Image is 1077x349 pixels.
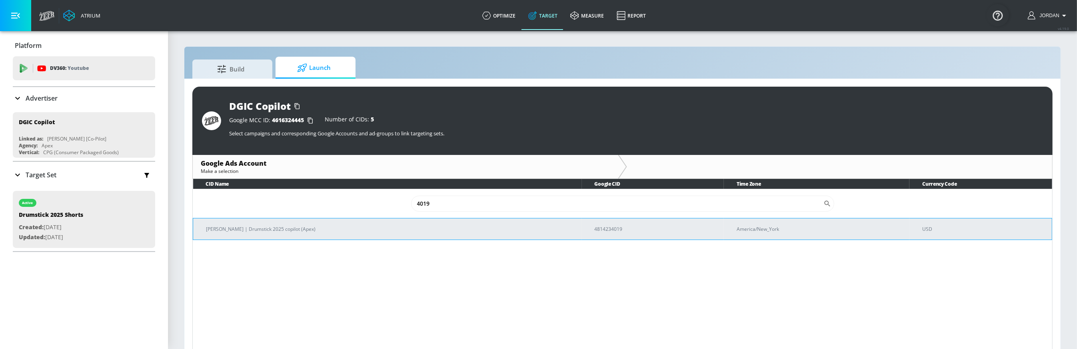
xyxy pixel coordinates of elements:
[200,59,261,79] span: Build
[19,118,55,126] div: DGIC Copilot
[272,116,304,124] span: 4616324445
[42,142,53,149] div: Apex
[43,149,119,156] div: CPG (Consumer Packaged Goods)
[13,34,155,57] div: Platform
[229,99,291,113] div: DGIC Copilot
[19,222,83,232] p: [DATE]
[26,94,58,103] p: Advertiser
[737,225,903,233] p: America/New_York
[325,117,374,125] div: Number of CIDs:
[1028,11,1069,20] button: Jordan
[13,191,155,248] div: activeDrumstick 2025 ShortsCreated:[DATE]Updated:[DATE]
[19,211,83,222] div: Drumstick 2025 Shorts
[1058,26,1069,31] span: v 4.19.0
[193,179,582,189] th: CID Name
[22,201,33,205] div: active
[63,10,100,22] a: Atrium
[201,168,610,174] div: Make a selection
[26,171,56,179] p: Target Set
[78,12,100,19] div: Atrium
[1037,13,1059,18] span: login as: jordan.patrick@zefr.com
[68,64,89,72] p: Youtube
[284,58,344,77] span: Launch
[595,225,718,233] p: 4814234019
[476,1,522,30] a: optimize
[13,112,155,158] div: DGIC CopilotLinked as:[PERSON_NAME] [Co-Pilot]Agency:ApexVertical:CPG (Consumer Packaged Goods)
[19,233,45,241] span: Updated:
[19,223,44,231] span: Created:
[19,232,83,242] p: [DATE]
[19,135,43,142] div: Linked as:
[564,1,610,30] a: measure
[19,149,39,156] div: Vertical:
[13,87,155,109] div: Advertiser
[522,1,564,30] a: Target
[193,155,618,178] div: Google Ads AccountMake a selection
[229,130,1043,137] p: Select campaigns and corresponding Google Accounts and ad-groups to link targeting sets.
[411,196,823,212] input: Search CID Name or Number
[411,196,834,212] div: Search CID Name or Number
[19,142,38,149] div: Agency:
[15,41,42,50] p: Platform
[582,179,724,189] th: Google CID
[50,64,89,73] p: DV360:
[909,179,1052,189] th: Currency Code
[610,1,652,30] a: Report
[987,4,1009,26] button: Open Resource Center
[47,135,106,142] div: [PERSON_NAME] [Co-Pilot]
[13,56,155,80] div: DV360: Youtube
[371,115,374,123] span: 5
[229,117,317,125] div: Google MCC ID:
[13,162,155,188] div: Target Set
[724,179,909,189] th: Time Zone
[922,225,1045,233] p: USD
[206,225,575,233] p: [PERSON_NAME] | Drumstick 2025 copilot (Apex)
[201,159,610,168] div: Google Ads Account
